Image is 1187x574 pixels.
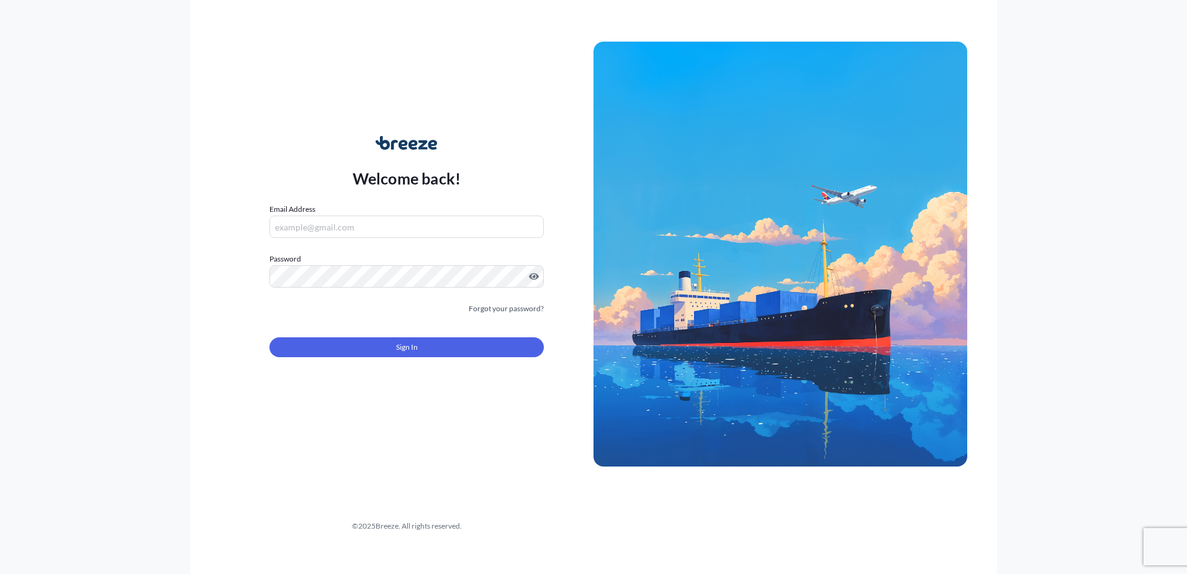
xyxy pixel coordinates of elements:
[269,216,544,238] input: example@gmail.com
[220,520,593,532] div: © 2025 Breeze. All rights reserved.
[269,253,544,265] label: Password
[469,303,544,315] a: Forgot your password?
[269,203,315,216] label: Email Address
[269,337,544,357] button: Sign In
[396,341,418,353] span: Sign In
[353,168,461,188] p: Welcome back!
[593,42,967,467] img: Ship illustration
[529,271,539,281] button: Show password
